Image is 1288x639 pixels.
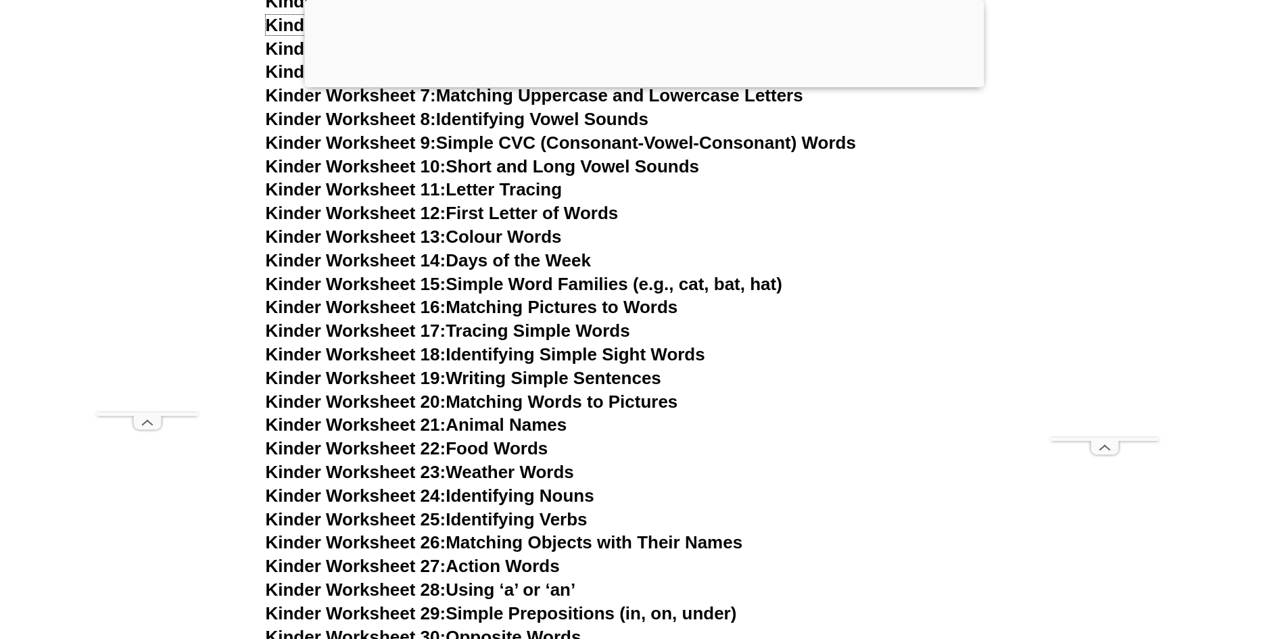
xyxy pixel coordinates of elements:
span: Kinder Worksheet 11: [266,179,446,199]
a: Kinder Worksheet 21:Animal Names [266,415,567,435]
span: Kinder Worksheet 6: [266,62,436,82]
a: Kinder Worksheet 19:Writing Simple Sentences [266,368,661,388]
a: Kinder Worksheet 13:Colour Words [266,227,562,247]
a: Kinder Worksheet 25:Identifying Verbs [266,509,588,529]
span: Kinder Worksheet 9: [266,133,436,153]
a: Kinder Worksheet 7:Matching Uppercase and Lowercase Letters [266,85,803,105]
a: Kinder Worksheet 17:Tracing Simple Words [266,321,630,341]
span: Kinder Worksheet 29: [266,603,446,623]
span: Kinder Worksheet 8: [266,109,436,129]
span: Kinder Worksheet 22: [266,438,446,458]
iframe: Chat Widget [1063,486,1288,639]
a: Kinder Worksheet 12:First Letter of Words [266,203,619,223]
span: Kinder Worksheet 28: [266,579,446,600]
span: Kinder Worksheet 26: [266,532,446,552]
a: Kinder Worksheet 18:Identifying Simple Sight Words [266,344,705,364]
a: Kinder Worksheet 29:Simple Prepositions (in, on, under) [266,603,737,623]
span: Kinder Worksheet 7: [266,85,436,105]
a: Kinder Worksheet 5:Rhyming Words [266,39,571,59]
a: Kinder Worksheet 26:Matching Objects with Their Names [266,532,743,552]
a: Kinder Worksheet 11:Letter Tracing [266,179,563,199]
a: Kinder Worksheet 24:Identifying Nouns [266,486,594,506]
a: Kinder Worksheet 9:Simple CVC (Consonant-Vowel-Consonant) Words [266,133,856,153]
span: Kinder Worksheet 20: [266,392,446,412]
span: Kinder Worksheet 15: [266,274,446,294]
a: Kinder Worksheet 27:Action Words [266,556,560,576]
a: Kinder Worksheet 4:Beginning Sounds: Connecting Letters to Words [266,15,843,35]
span: Kinder Worksheet 27: [266,556,446,576]
a: Kinder Worksheet 15:Simple Word Families (e.g., cat, bat, hat) [266,274,782,294]
span: Kinder Worksheet 5: [266,39,436,59]
a: Kinder Worksheet 10:Short and Long Vowel Sounds [266,156,700,176]
span: Kinder Worksheet 23: [266,462,446,482]
iframe: Advertisement [97,32,198,412]
a: Kinder Worksheet 8:Identifying Vowel Sounds [266,109,648,129]
span: Kinder Worksheet 16: [266,297,446,317]
span: Kinder Worksheet 12: [266,203,446,223]
span: Kinder Worksheet 18: [266,344,446,364]
span: Kinder Worksheet 14: [266,250,446,270]
a: Kinder Worksheet 23:Weather Words [266,462,574,482]
iframe: Advertisement [1051,32,1159,437]
span: Kinder Worksheet 25: [266,509,446,529]
a: Kinder Worksheet 14:Days of the Week [266,250,591,270]
span: Kinder Worksheet 17: [266,321,446,341]
a: Kinder Worksheet 28:Using ‘a’ or ‘an’ [266,579,576,600]
span: Kinder Worksheet 10: [266,156,446,176]
span: Kinder Worksheet 21: [266,415,446,435]
span: Kinder Worksheet 13: [266,227,446,247]
a: Kinder Worksheet 6:Alphabet Sequencing [266,62,616,82]
span: Kinder Worksheet 24: [266,486,446,506]
a: Kinder Worksheet 20:Matching Words to Pictures [266,392,678,412]
a: Kinder Worksheet 16:Matching Pictures to Words [266,297,678,317]
span: Kinder Worksheet 19: [266,368,446,388]
span: Kinder Worksheet 4: [266,15,436,35]
a: Kinder Worksheet 22:Food Words [266,438,548,458]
